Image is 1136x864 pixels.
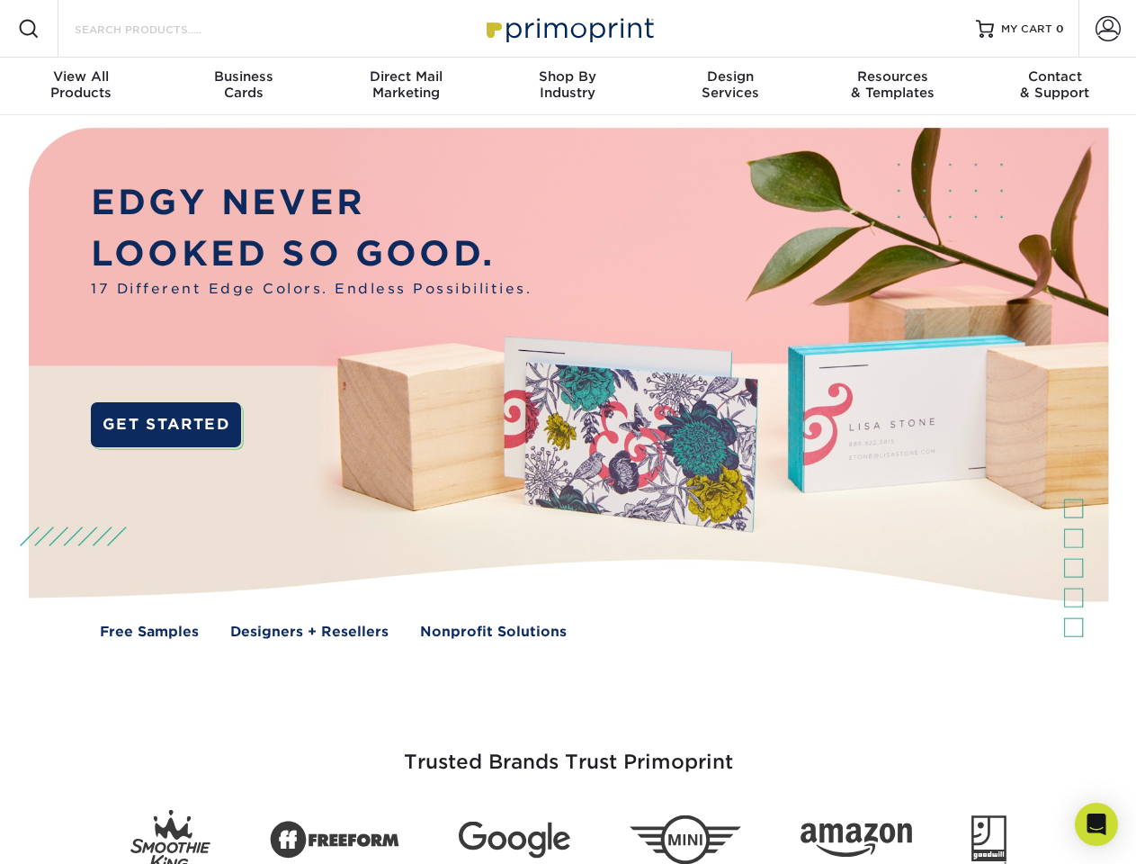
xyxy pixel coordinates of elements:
p: LOOKED SO GOOD. [91,229,532,280]
div: Cards [162,68,324,101]
a: BusinessCards [162,58,324,115]
img: Goodwill [971,815,1006,864]
a: Resources& Templates [811,58,973,115]
div: & Templates [811,68,973,101]
span: Shop By [487,68,649,85]
a: Direct MailMarketing [325,58,487,115]
span: MY CART [1001,22,1052,37]
div: Open Intercom Messenger [1075,803,1118,846]
span: Direct Mail [325,68,487,85]
a: DesignServices [649,58,811,115]
h3: Trusted Brands Trust Primoprint [42,707,1095,796]
a: GET STARTED [91,402,241,447]
img: Amazon [801,823,912,858]
a: Designers + Resellers [230,622,389,643]
p: EDGY NEVER [91,177,532,229]
span: 0 [1056,22,1064,35]
span: Resources [811,68,973,85]
div: Services [649,68,811,101]
a: Free Samples [100,622,199,643]
span: 17 Different Edge Colors. Endless Possibilities. [91,279,532,300]
img: Google [459,822,570,859]
a: Nonprofit Solutions [420,622,567,643]
div: Marketing [325,68,487,101]
div: & Support [974,68,1136,101]
span: Business [162,68,324,85]
span: Contact [974,68,1136,85]
img: Primoprint [479,9,658,48]
input: SEARCH PRODUCTS..... [73,18,248,40]
a: Contact& Support [974,58,1136,115]
div: Industry [487,68,649,101]
a: Shop ByIndustry [487,58,649,115]
span: Design [649,68,811,85]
